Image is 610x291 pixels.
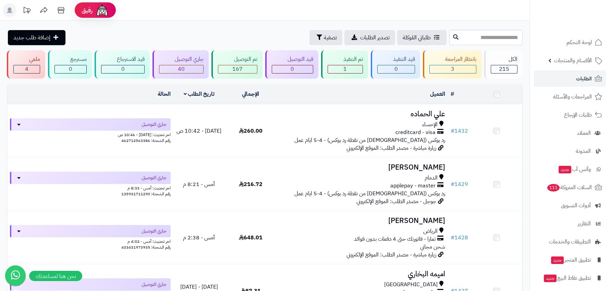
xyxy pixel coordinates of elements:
[121,191,171,197] span: رقم الشحنة: 135931711290
[328,55,363,63] div: تم التنفيذ
[291,65,294,73] span: 0
[55,65,86,73] div: 0
[451,180,454,188] span: #
[356,197,436,206] span: جوجل - مصدر الطلب: الموقع الإلكتروني
[142,281,167,288] span: جاري التوصيل
[346,144,436,152] span: زيارة مباشرة - مصدر الطلب: الموقع الإلكتروني
[566,38,592,47] span: لوحة التحكم
[499,65,509,73] span: 215
[13,34,50,42] span: إضافة طلب جديد
[210,50,264,79] a: تم التوصيل 167
[425,174,438,182] span: الدمام
[553,92,592,102] span: المراجعات والأسئلة
[324,34,337,42] span: تصفية
[320,50,369,79] a: تم التنفيذ 1
[534,197,606,214] a: أدوات التسويق
[218,65,257,73] div: 167
[543,273,591,283] span: تطبيق نقاط البيع
[534,89,606,105] a: المراجعات والأسئلة
[142,121,167,128] span: جاري التوصيل
[576,74,592,83] span: الطلبات
[142,228,167,235] span: جاري التوصيل
[101,55,145,63] div: قيد الاسترجاع
[183,234,215,242] span: أمس - 2:38 م
[451,234,468,242] a: #1428
[549,237,591,247] span: التطبيقات والخدمات
[397,30,447,45] a: طلباتي المُوكلة
[151,50,210,79] a: جاري التوصيل 40
[158,90,171,98] a: الحالة
[121,65,125,73] span: 0
[328,65,363,73] div: 1
[550,255,591,265] span: تطبيق المتجر
[423,227,438,235] span: الرياض
[534,70,606,87] a: الطلبات
[378,65,415,73] div: 0
[534,143,606,159] a: المدونة
[10,131,171,138] div: اخر تحديث: [DATE] - 10:46 ص
[559,166,571,173] span: جديد
[47,50,93,79] a: مسترجع 0
[69,65,72,73] span: 0
[309,30,342,45] button: تصفية
[183,180,215,188] span: أمس - 8:21 م
[430,90,445,98] a: العميل
[93,50,151,79] a: قيد الاسترجاع 0
[534,179,606,196] a: السلات المتروكة111
[491,55,517,63] div: الكل
[395,129,436,136] span: creditcard - visa
[95,3,109,17] img: ai-face.png
[25,65,28,73] span: 4
[420,243,445,251] span: شحن مجاني
[344,30,395,45] a: تصدير الطلبات
[5,50,47,79] a: ملغي 4
[294,136,445,144] span: رد بوكس ([DEMOGRAPHIC_DATA] من نقطة رد بوكس) - 4-5 ايام عمل
[430,65,476,73] div: 3
[176,127,221,135] span: [DATE] - 10:42 ص
[279,110,445,118] h3: علي الحماده
[547,184,560,191] span: 111
[184,90,215,98] a: تاريخ الطلب
[483,50,524,79] a: الكل215
[558,164,591,174] span: وآتس آب
[10,184,171,191] div: اخر تحديث: أمس - 8:33 م
[239,180,263,188] span: 216.72
[561,201,591,210] span: أدوات التسويق
[369,50,422,79] a: قيد التنفيذ 0
[429,55,476,63] div: بانتظار المراجعة
[232,65,243,73] span: 167
[54,55,87,63] div: مسترجع
[159,55,204,63] div: جاري التوصيل
[403,34,431,42] span: طلباتي المُوكلة
[554,56,592,65] span: الأقسام والمنتجات
[178,65,185,73] span: 40
[384,281,438,289] span: [GEOGRAPHIC_DATA]
[279,217,445,225] h3: [PERSON_NAME]
[279,163,445,171] h3: [PERSON_NAME]
[451,65,454,73] span: 3
[534,252,606,268] a: تطبيق المتجرجديد
[239,127,263,135] span: 260.00
[564,110,592,120] span: طلبات الإرجاع
[451,127,468,135] a: #1432
[534,161,606,177] a: وآتس آبجديد
[547,183,592,192] span: السلات المتروكة
[394,65,398,73] span: 0
[101,65,144,73] div: 0
[377,55,415,63] div: قيد التنفيذ
[544,275,557,282] span: جديد
[294,189,445,198] span: رد بوكس ([DEMOGRAPHIC_DATA] من نقطة رد بوكس) - 4-5 ايام عمل
[578,219,591,228] span: التقارير
[239,234,263,242] span: 648.01
[534,107,606,123] a: طلبات الإرجاع
[534,125,606,141] a: العملاء
[577,128,591,138] span: العملاء
[14,65,40,73] div: 4
[121,244,171,250] span: رقم الشحنة: 433431973935
[272,65,313,73] div: 0
[360,34,390,42] span: تصدير الطلبات
[18,3,35,19] a: تحديثات المنصة
[451,180,468,188] a: #1429
[218,55,257,63] div: تم التوصيل
[390,182,436,190] span: applepay - master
